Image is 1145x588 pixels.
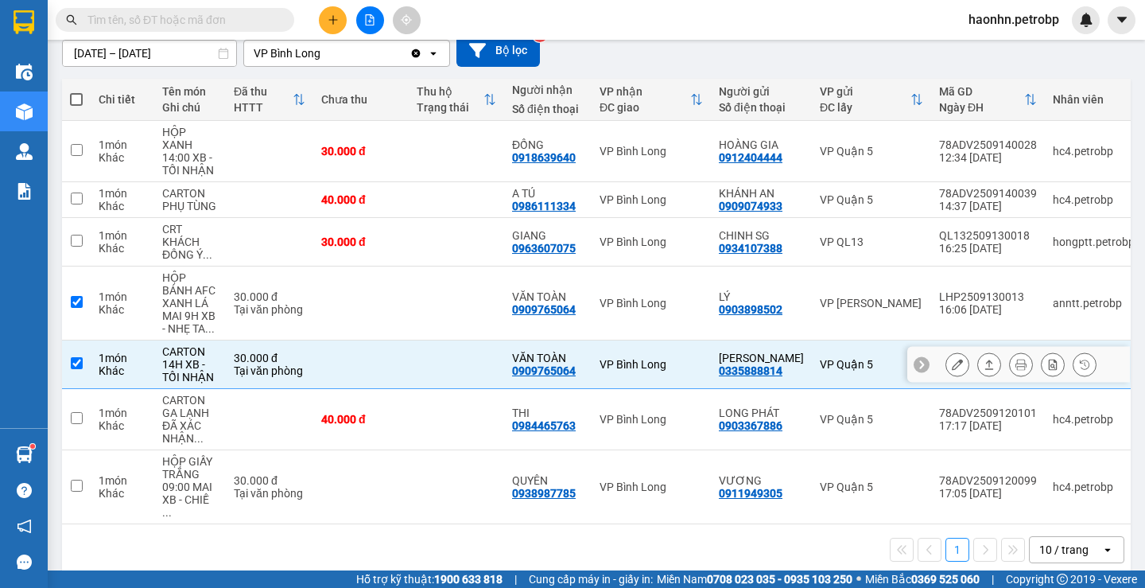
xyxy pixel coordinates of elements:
div: Người gửi [719,85,804,98]
div: HỘP BÁNH AFC XANH LÁ [162,271,218,310]
div: LONG PHÁT [719,407,804,419]
strong: 1900 633 818 [434,573,503,586]
div: 0903367886 [719,419,782,432]
span: search [66,14,77,25]
span: file-add [364,14,375,25]
div: 1 món [99,352,146,364]
div: KHÁNH AN [719,187,804,200]
div: Chi tiết [99,93,146,106]
div: CARTON GA LẠNH [162,394,218,419]
th: Toggle SortBy [226,79,313,121]
div: CARTON [162,345,218,358]
div: VP nhận [600,85,690,98]
div: Sửa đơn hàng [945,352,969,376]
span: | [514,570,517,588]
input: Selected VP Bình Long. [322,45,324,61]
div: 14:00 XB - TỐI NHẬN [162,151,218,177]
img: icon-new-feature [1079,13,1093,27]
div: 14:37 [DATE] [939,200,1037,212]
div: 30.000 đ [234,352,305,364]
div: 40.000 đ [321,413,401,426]
div: 78ADV2509120099 [939,474,1037,487]
div: MAI 9H XB - NHẸ TAY DỄ VỠ [162,310,218,335]
img: warehouse-icon [16,64,33,80]
div: CARTON PHỤ TÙNG [162,187,218,212]
div: 1 món [99,407,146,419]
div: Số điện thoại [512,103,584,115]
div: 0918639640 [512,151,576,164]
div: ĐÃ XÁC NHẬN SÁNG MAI 09:00 XB - CHIỀU TỐI MAI NHẬN [162,419,218,445]
div: 16:25 [DATE] [939,242,1037,255]
button: aim [393,6,421,34]
div: hc4.petrobp [1053,413,1135,426]
span: Miền Bắc [865,570,980,588]
div: VP QL13 [820,236,923,248]
div: 09:00 MAI XB - CHIỀU MAI NHẬN [162,481,218,519]
div: 0984465763 [512,419,576,432]
strong: 0369 525 060 [911,573,980,586]
div: QUYÊN [512,474,584,487]
div: VP Bình Long [600,297,703,310]
svg: open [427,47,440,60]
strong: 0708 023 035 - 0935 103 250 [707,573,852,586]
div: 1 món [99,229,146,242]
div: 0934107388 [719,242,782,255]
th: Toggle SortBy [931,79,1045,121]
span: Miền Nam [657,570,852,588]
div: 10 / trang [1039,542,1089,558]
div: Tại văn phòng [234,303,305,316]
div: VP Bình Long [600,413,703,426]
div: Khác [99,151,146,164]
li: VP VP Quận 5 [110,112,212,130]
div: 17:05 [DATE] [939,487,1037,500]
span: aim [401,14,412,25]
span: ... [203,248,212,261]
div: VĂN TOÀN [512,352,584,364]
button: file-add [356,6,384,34]
div: HỘP GIẤY TRẮNG [162,455,218,481]
div: VP Quận 5 [820,193,923,206]
div: VP Bình Long [600,358,703,371]
div: Người nhận [512,84,584,96]
span: Cung cấp máy in - giấy in: [529,570,653,588]
div: CRT [162,223,218,236]
div: VP Quận 5 [820,481,923,493]
div: A TÚ [512,187,584,200]
div: 0335888814 [719,364,782,377]
div: Khác [99,242,146,255]
div: hongptt.petrobp [1053,236,1135,248]
div: 0903898502 [719,303,782,316]
div: KHÁCH ĐỒNG Ý MAI ĐI CHUYẾN 9H [162,236,218,261]
span: message [17,555,32,570]
div: Ngày ĐH [939,101,1024,114]
div: 1 món [99,187,146,200]
svg: open [1101,543,1114,556]
div: VP Bình Long [600,193,703,206]
div: 0938987785 [512,487,576,500]
div: Đã thu [234,85,293,98]
div: 40.000 đ [321,193,401,206]
div: Khác [99,487,146,500]
input: Select a date range. [63,41,236,66]
div: VP Bình Long [600,236,703,248]
div: VP [PERSON_NAME] [820,297,923,310]
div: 78ADV2509140028 [939,138,1037,151]
div: ĐC giao [600,101,690,114]
th: Toggle SortBy [592,79,711,121]
div: CHINH SG [719,229,804,242]
span: haonhn.petrobp [956,10,1072,29]
div: ĐỒNG [512,138,584,151]
div: 0909765064 [512,364,576,377]
button: 1 [945,538,969,562]
div: 14H XB - TỐI NHẬN [162,358,218,384]
div: 30.000 đ [321,145,401,158]
div: 1 món [99,290,146,303]
div: Giao hàng [977,352,1001,376]
button: Bộ lọc [456,34,540,67]
div: 0911949305 [719,487,782,500]
div: VP Quận 5 [820,145,923,158]
div: 30.000 đ [321,236,401,248]
div: 1 món [99,138,146,151]
span: ... [162,506,172,519]
div: 16:06 [DATE] [939,303,1037,316]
